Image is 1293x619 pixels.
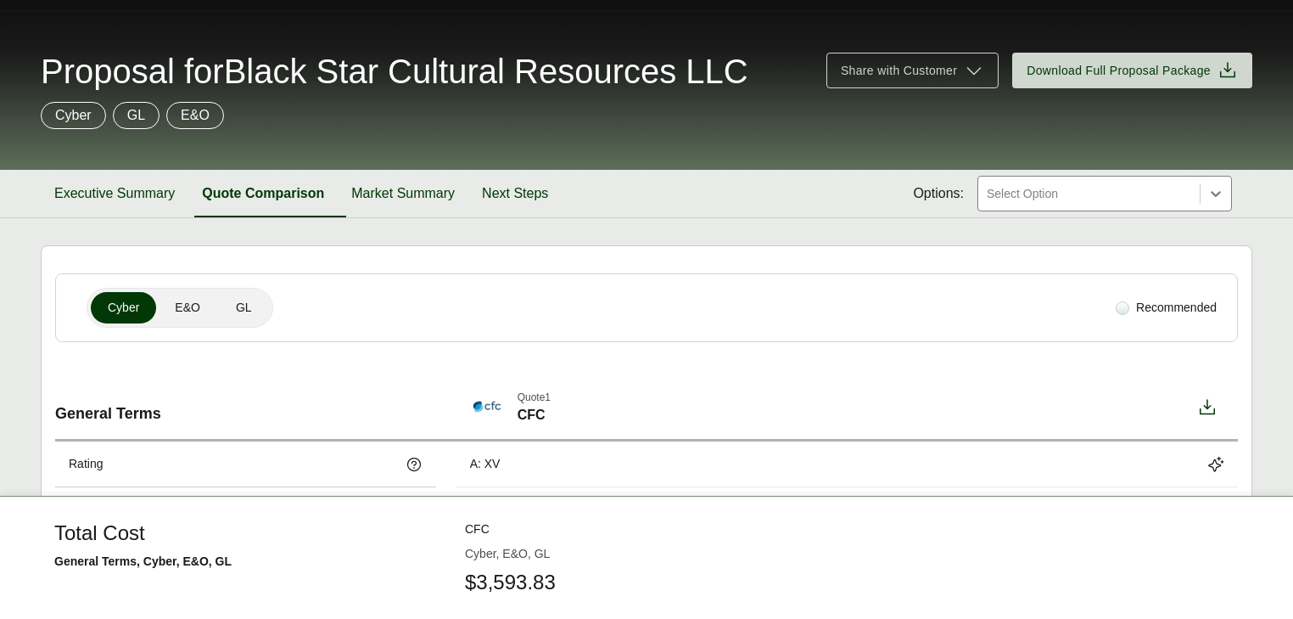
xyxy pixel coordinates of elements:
[219,292,269,324] button: GL
[518,405,551,425] span: CFC
[470,556,523,574] div: $3,593.83
[69,504,115,522] p: Admitted
[826,53,999,88] button: Share with Customer
[41,170,188,217] button: Executive Summary
[841,62,957,80] span: Share with Customer
[1012,53,1252,88] button: Download Full Proposal Package
[91,292,156,324] button: Cyber
[468,170,562,217] button: Next Steps
[55,105,92,126] p: Cyber
[55,376,436,439] div: General Terms
[1109,292,1223,324] div: Recommended
[338,170,468,217] button: Market Summary
[236,299,252,317] span: GL
[69,455,103,473] p: Rating
[1027,62,1211,80] span: Download Full Proposal Package
[175,299,200,317] span: E&O
[181,105,210,126] p: E&O
[158,292,217,324] button: E&O
[518,390,551,405] span: Quote 1
[470,390,504,424] img: CFC-Logo
[41,54,748,88] span: Proposal for Black Star Cultural Resources LLC
[470,455,501,473] div: A: XV
[108,299,139,317] span: Cyber
[470,504,543,522] div: Non-Admitted
[69,556,121,574] p: Total Cost
[913,183,964,204] span: Options:
[127,105,145,126] p: GL
[1190,390,1224,425] button: Download option
[188,170,338,217] button: Quote Comparison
